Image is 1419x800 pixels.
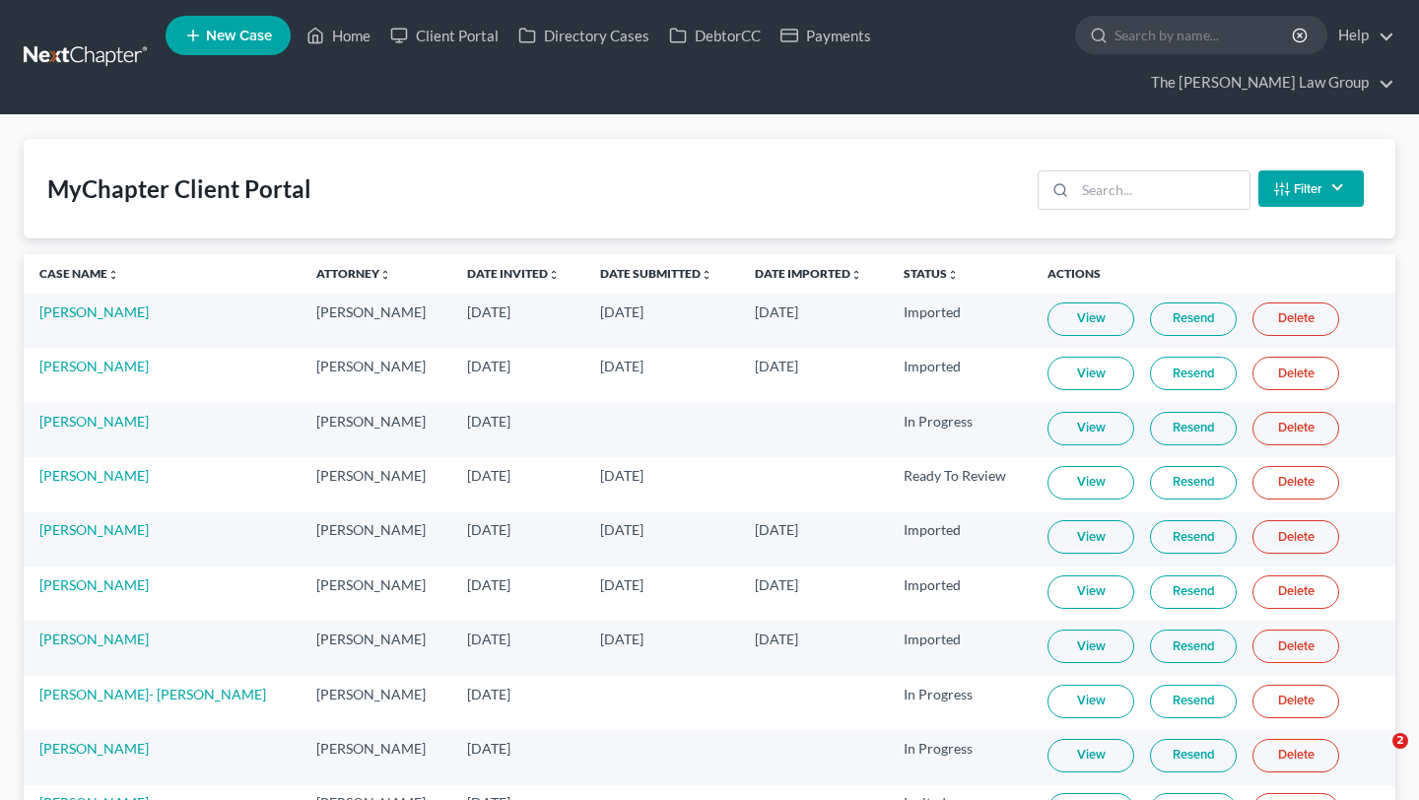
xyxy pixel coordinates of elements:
span: [DATE] [467,303,510,320]
a: View [1047,520,1134,554]
a: Resend [1150,466,1237,500]
a: Resend [1150,302,1237,336]
iframe: Intercom live chat [1352,733,1399,780]
span: [DATE] [755,303,798,320]
a: Statusunfold_more [904,266,959,281]
span: [DATE] [600,576,643,593]
a: View [1047,685,1134,718]
span: [DATE] [755,521,798,538]
td: In Progress [888,403,1032,457]
a: [PERSON_NAME] [39,631,149,647]
a: Delete [1252,357,1339,390]
span: [DATE] [600,631,643,647]
a: Directory Cases [508,18,659,53]
span: [DATE] [600,521,643,538]
span: [DATE] [467,521,510,538]
span: [DATE] [755,631,798,647]
a: Resend [1150,575,1237,609]
a: Help [1328,18,1394,53]
span: New Case [206,29,272,43]
th: Actions [1032,254,1395,294]
a: Delete [1252,466,1339,500]
a: View [1047,739,1134,772]
span: [DATE] [467,467,510,484]
a: Date Submittedunfold_more [600,266,712,281]
a: [PERSON_NAME] [39,521,149,538]
td: [PERSON_NAME] [301,512,451,567]
span: [DATE] [755,576,798,593]
i: unfold_more [548,269,560,281]
input: Search... [1075,171,1250,209]
a: Client Portal [380,18,508,53]
td: Imported [888,621,1032,675]
a: View [1047,412,1134,445]
i: unfold_more [107,269,119,281]
span: [DATE] [467,686,510,702]
a: Delete [1252,739,1339,772]
span: [DATE] [755,358,798,374]
span: [DATE] [600,303,643,320]
a: Delete [1252,302,1339,336]
a: Date Invitedunfold_more [467,266,560,281]
a: Resend [1150,357,1237,390]
a: Payments [771,18,881,53]
td: [PERSON_NAME] [301,621,451,675]
a: Delete [1252,412,1339,445]
td: [PERSON_NAME] [301,457,451,511]
i: unfold_more [379,269,391,281]
td: Imported [888,567,1032,621]
a: Resend [1150,739,1237,772]
a: Resend [1150,412,1237,445]
div: MyChapter Client Portal [47,173,311,205]
a: Delete [1252,575,1339,609]
a: Delete [1252,630,1339,663]
input: Search by name... [1115,17,1295,53]
td: In Progress [888,730,1032,784]
a: [PERSON_NAME] [39,303,149,320]
a: View [1047,357,1134,390]
i: unfold_more [947,269,959,281]
a: [PERSON_NAME] [39,576,149,593]
a: Case Nameunfold_more [39,266,119,281]
i: unfold_more [701,269,712,281]
button: Filter [1258,170,1364,207]
a: The [PERSON_NAME] Law Group [1141,65,1394,100]
span: 2 [1392,733,1408,749]
td: In Progress [888,676,1032,730]
a: View [1047,630,1134,663]
a: [PERSON_NAME]- [PERSON_NAME] [39,686,266,702]
td: [PERSON_NAME] [301,676,451,730]
td: Imported [888,512,1032,567]
span: [DATE] [600,467,643,484]
span: [DATE] [467,576,510,593]
a: [PERSON_NAME] [39,358,149,374]
a: Attorneyunfold_more [316,266,391,281]
a: Delete [1252,685,1339,718]
span: [DATE] [600,358,643,374]
a: Home [297,18,380,53]
a: Date Importedunfold_more [755,266,862,281]
span: [DATE] [467,413,510,430]
span: [DATE] [467,358,510,374]
span: [DATE] [467,631,510,647]
td: [PERSON_NAME] [301,730,451,784]
i: unfold_more [850,269,862,281]
td: [PERSON_NAME] [301,348,451,402]
span: [DATE] [467,740,510,757]
a: View [1047,302,1134,336]
a: DebtorCC [659,18,771,53]
td: Imported [888,294,1032,348]
a: Resend [1150,630,1237,663]
td: Ready To Review [888,457,1032,511]
a: View [1047,466,1134,500]
a: [PERSON_NAME] [39,413,149,430]
td: [PERSON_NAME] [301,294,451,348]
a: Resend [1150,685,1237,718]
a: Resend [1150,520,1237,554]
a: [PERSON_NAME] [39,740,149,757]
a: Delete [1252,520,1339,554]
a: View [1047,575,1134,609]
td: Imported [888,348,1032,402]
td: [PERSON_NAME] [301,403,451,457]
td: [PERSON_NAME] [301,567,451,621]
